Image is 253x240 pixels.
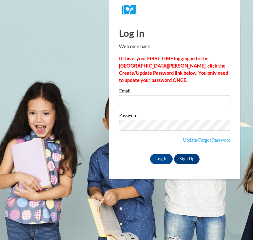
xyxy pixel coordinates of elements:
[119,43,230,50] p: Welcome back!
[119,56,228,83] strong: If this is your FIRST TIME logging in to the [GEOGRAPHIC_DATA][PERSON_NAME], click the Create/Upd...
[119,113,230,120] label: Password
[227,214,248,235] iframe: Button to launch messaging window
[122,5,227,15] a: COX Campus
[122,5,142,15] img: Logo brand
[183,137,230,143] a: Update/Forgot Password
[150,154,173,164] input: Log In
[119,26,230,40] h1: Log In
[174,154,200,164] a: Sign Up
[119,89,230,95] label: Email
